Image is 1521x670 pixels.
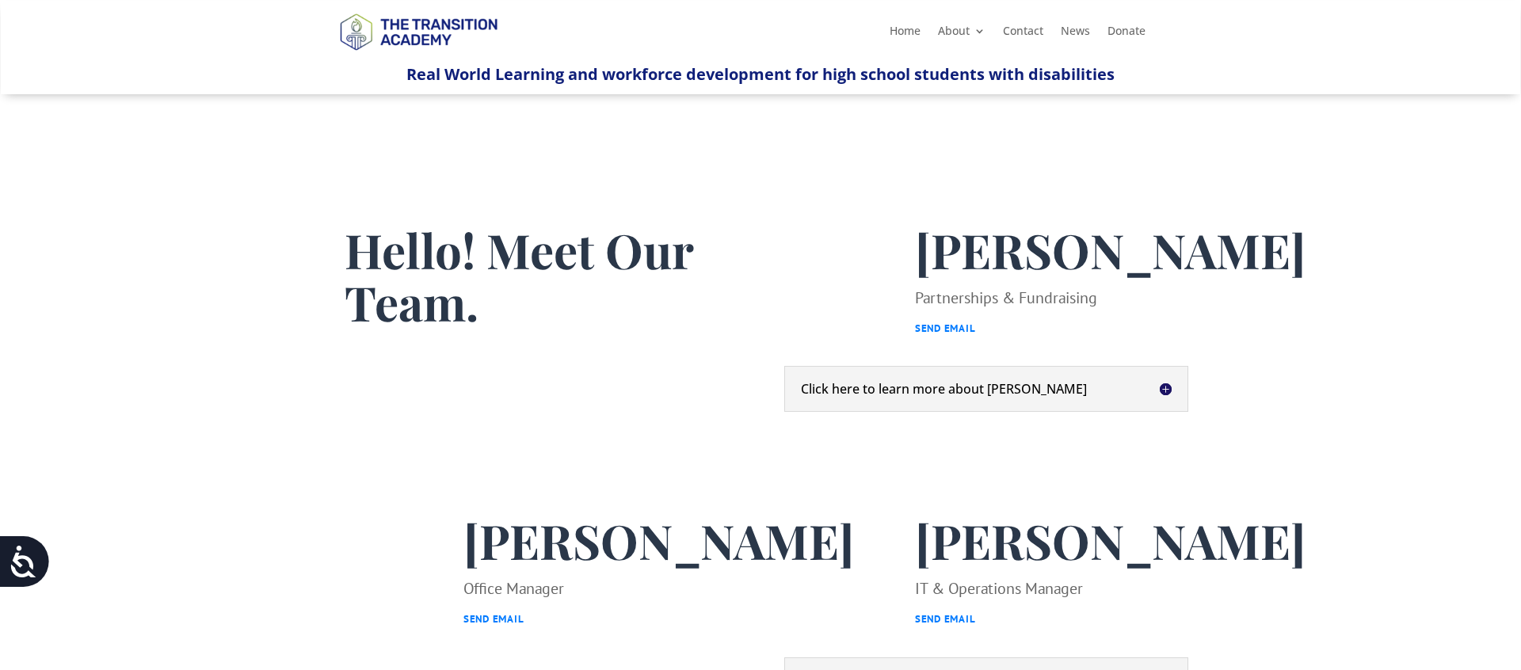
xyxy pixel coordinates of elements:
[915,612,976,626] a: Send Email
[463,574,854,634] p: Office Manager
[915,218,1306,281] span: [PERSON_NAME]
[915,574,1306,634] p: IT & Operations Manager
[345,218,693,333] span: Hello! Meet Our Team.
[938,25,985,43] a: About
[1061,25,1090,43] a: News
[915,287,1097,308] span: Partnerships & Fundraising
[333,48,504,63] a: Logo-Noticias
[333,3,504,59] img: TTA Brand_TTA Primary Logo_Horizontal_Light BG
[406,63,1115,85] span: Real World Learning and workforce development for high school students with disabilities
[801,383,1172,395] h5: Click here to learn more about [PERSON_NAME]
[915,508,1306,572] span: [PERSON_NAME]
[890,25,921,43] a: Home
[463,612,524,626] a: Send Email
[1107,25,1146,43] a: Donate
[463,508,854,572] span: [PERSON_NAME]
[915,322,976,335] a: Send Email
[1003,25,1043,43] a: Contact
